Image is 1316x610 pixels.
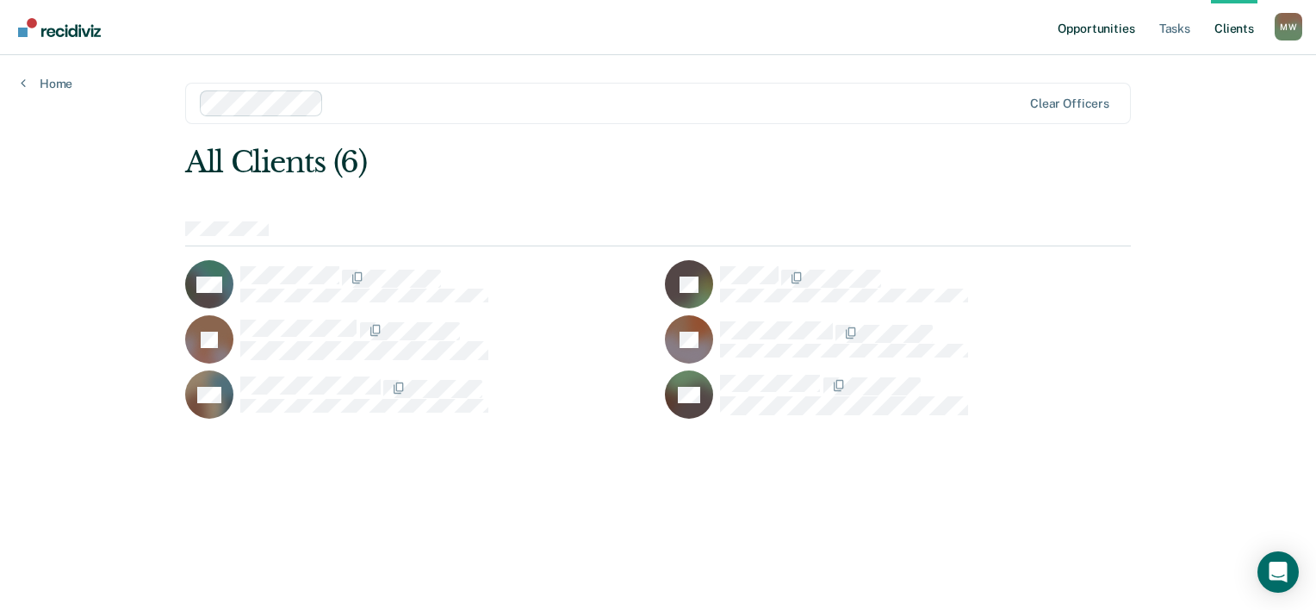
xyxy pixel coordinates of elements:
[185,145,941,180] div: All Clients (6)
[1275,13,1302,40] div: M W
[1030,96,1109,111] div: Clear officers
[1257,551,1299,593] div: Open Intercom Messenger
[21,76,72,91] a: Home
[1275,13,1302,40] button: Profile dropdown button
[18,18,101,37] img: Recidiviz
